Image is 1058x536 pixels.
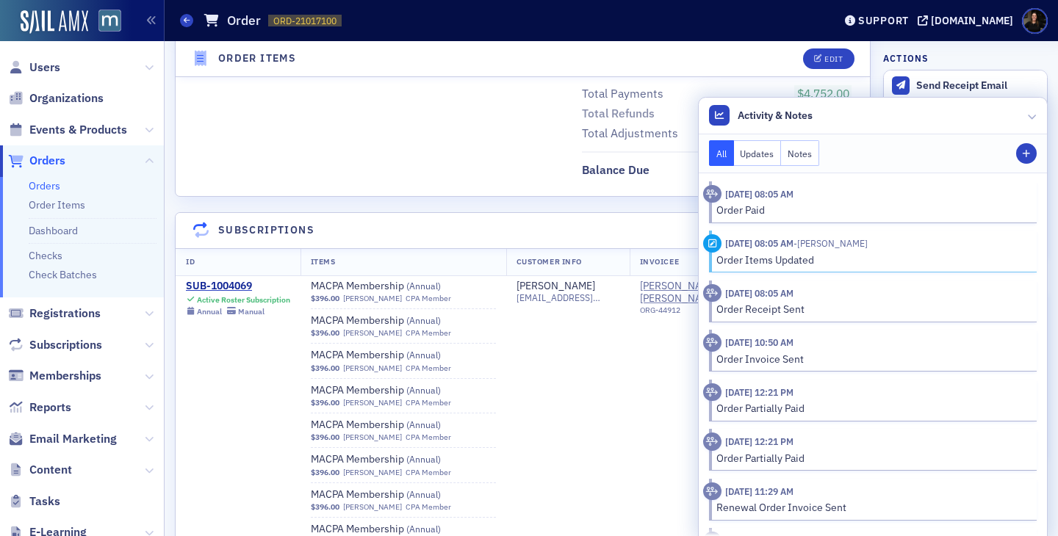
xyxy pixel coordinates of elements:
[738,108,813,123] span: Activity & Notes
[29,224,78,237] a: Dashboard
[406,432,451,442] div: CPA Member
[186,256,195,267] span: ID
[29,153,65,169] span: Orders
[8,337,102,353] a: Subscriptions
[406,502,451,512] div: CPA Member
[29,268,97,281] a: Check Batches
[406,280,441,291] span: ( Annual )
[8,493,60,510] a: Tasks
[725,485,794,497] time: 7/1/2025 11:29 AM
[186,280,290,293] a: SUB-1004069
[716,352,1027,367] div: Order Invoice Sent
[725,287,794,299] time: 9/30/2025 08:05 AM
[517,280,595,293] a: [PERSON_NAME]
[794,237,868,249] span: Justin Chase
[227,12,261,29] h1: Order
[311,432,339,442] span: $396.00
[29,462,72,478] span: Content
[88,10,121,35] a: View Homepage
[716,401,1027,416] div: Order Partially Paid
[29,368,101,384] span: Memberships
[582,85,663,103] div: Total Payments
[8,305,101,322] a: Registrations
[311,256,336,267] span: Items
[218,51,296,67] h4: Order Items
[311,294,339,303] span: $396.00
[311,453,496,466] span: MACPA Membership
[8,462,72,478] a: Content
[29,249,62,262] a: Checks
[273,15,337,27] span: ORD-21017100
[803,48,854,69] button: Edit
[406,523,441,535] span: ( Annual )
[725,336,794,348] time: 9/29/2025 10:50 AM
[716,302,1027,317] div: Order Receipt Sent
[8,90,104,106] a: Organizations
[311,314,496,327] a: MACPA Membership (Annual)
[311,523,496,536] span: MACPA Membership
[582,85,669,103] span: Total Payments
[343,468,402,477] a: [PERSON_NAME]
[406,363,451,373] div: CPA Member
[21,10,88,34] img: SailAMX
[703,185,721,203] div: Activity
[703,383,721,402] div: Activity
[703,432,721,451] div: Activity
[640,256,679,267] span: Invoicee
[703,333,721,352] div: Activity
[406,294,451,303] div: CPA Member
[703,482,721,501] div: Activity
[406,468,451,477] div: CPA Member
[716,253,1027,268] div: Order Items Updated
[311,384,496,397] span: MACPA Membership
[703,284,721,303] div: Activity
[725,188,794,200] time: 9/30/2025 08:05 AM
[931,14,1013,27] div: [DOMAIN_NAME]
[725,386,794,398] time: 8/8/2025 12:21 PM
[582,125,678,142] div: Total Adjustments
[8,399,71,416] a: Reports
[640,280,774,305] span: Bormel, Grice & Huyett, PA (Laurel, MD)
[29,179,60,192] a: Orders
[716,203,1027,218] div: Order Paid
[406,349,441,361] span: ( Annual )
[29,305,101,322] span: Registrations
[311,363,339,373] span: $396.00
[640,280,774,320] span: Bormel, Grice & Huyett, PA (Laurel, MD)
[582,105,655,123] div: Total Refunds
[29,493,60,510] span: Tasks
[858,14,909,27] div: Support
[238,307,264,316] div: Manual
[883,51,929,65] h4: Actions
[406,398,451,408] div: CPA Member
[8,122,127,138] a: Events & Products
[406,488,441,500] span: ( Annual )
[734,140,782,166] button: Updates
[98,10,121,32] img: SailAMX
[884,70,1047,101] button: Send Receipt Email
[640,280,774,305] a: [PERSON_NAME], [PERSON_NAME] & [PERSON_NAME], PA ([PERSON_NAME], [GEOGRAPHIC_DATA])
[343,502,402,512] a: [PERSON_NAME]
[343,398,402,408] a: [PERSON_NAME]
[311,280,496,293] a: MACPA Membership (Annual)
[1022,8,1048,34] span: Profile
[8,153,65,169] a: Orders
[703,234,721,253] div: Activity
[29,337,102,353] span: Subscriptions
[311,349,496,362] a: MACPA Membership (Annual)
[406,314,441,326] span: ( Annual )
[29,90,104,106] span: Organizations
[343,328,402,338] a: [PERSON_NAME]
[797,86,849,101] span: $4,752.00
[29,399,71,416] span: Reports
[29,59,60,76] span: Users
[311,280,496,293] span: MACPA Membership
[916,79,1040,93] div: Send Receipt Email
[725,435,794,447] time: 8/8/2025 12:21 PM
[311,488,496,501] span: MACPA Membership
[582,105,660,123] span: Total Refunds
[197,307,222,316] div: Annual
